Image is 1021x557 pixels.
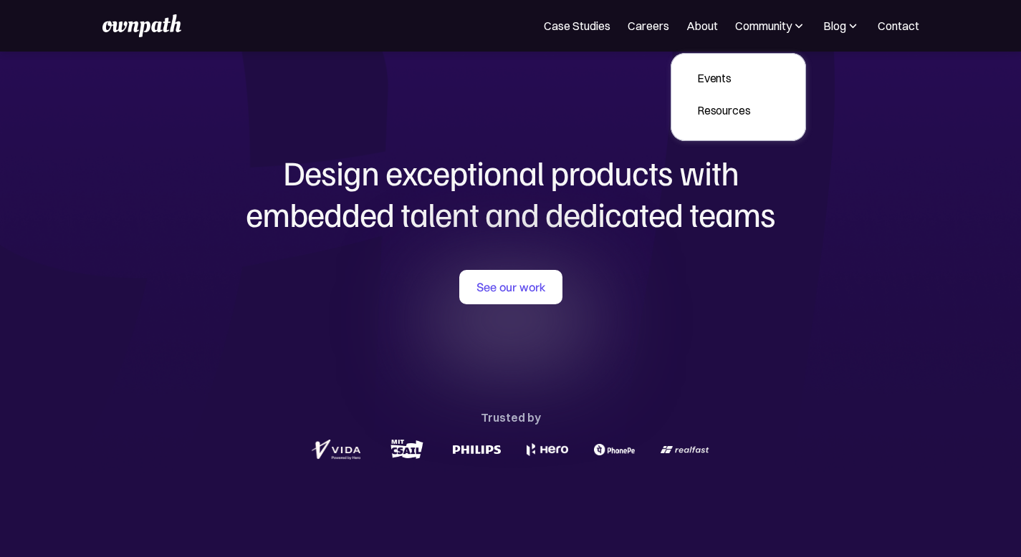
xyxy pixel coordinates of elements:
[735,17,792,34] div: Community
[459,270,562,304] a: See our work
[823,17,861,34] div: Blog
[686,97,762,123] a: Resources
[544,17,610,34] a: Case Studies
[686,17,718,34] a: About
[697,69,751,87] div: Events
[628,17,669,34] a: Careers
[481,407,541,427] div: Trusted by
[671,53,806,141] nav: Community
[697,102,751,119] div: Resources
[167,152,855,234] h1: Design exceptional products with embedded talent and dedicated teams
[735,17,806,34] div: Community
[823,17,846,34] div: Blog
[686,65,762,91] a: Events
[878,17,919,34] a: Contact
